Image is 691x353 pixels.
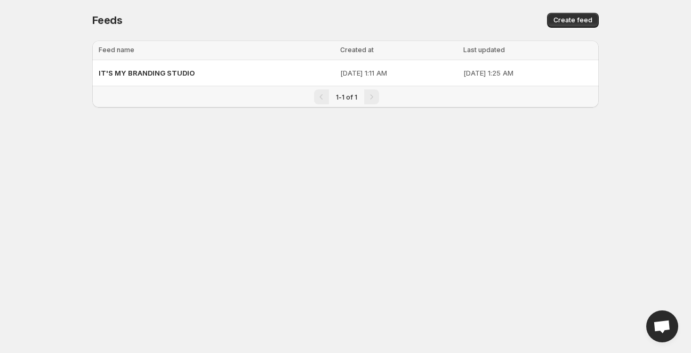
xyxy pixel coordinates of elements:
[547,13,599,28] button: Create feed
[553,16,592,24] span: Create feed
[463,46,505,54] span: Last updated
[92,86,599,108] nav: Pagination
[463,68,592,78] p: [DATE] 1:25 AM
[340,46,374,54] span: Created at
[99,46,134,54] span: Feed name
[336,93,357,101] span: 1-1 of 1
[92,14,123,27] span: Feeds
[646,310,678,342] a: Open chat
[99,69,195,77] span: IT'S MY BRANDING STUDIO
[340,68,457,78] p: [DATE] 1:11 AM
